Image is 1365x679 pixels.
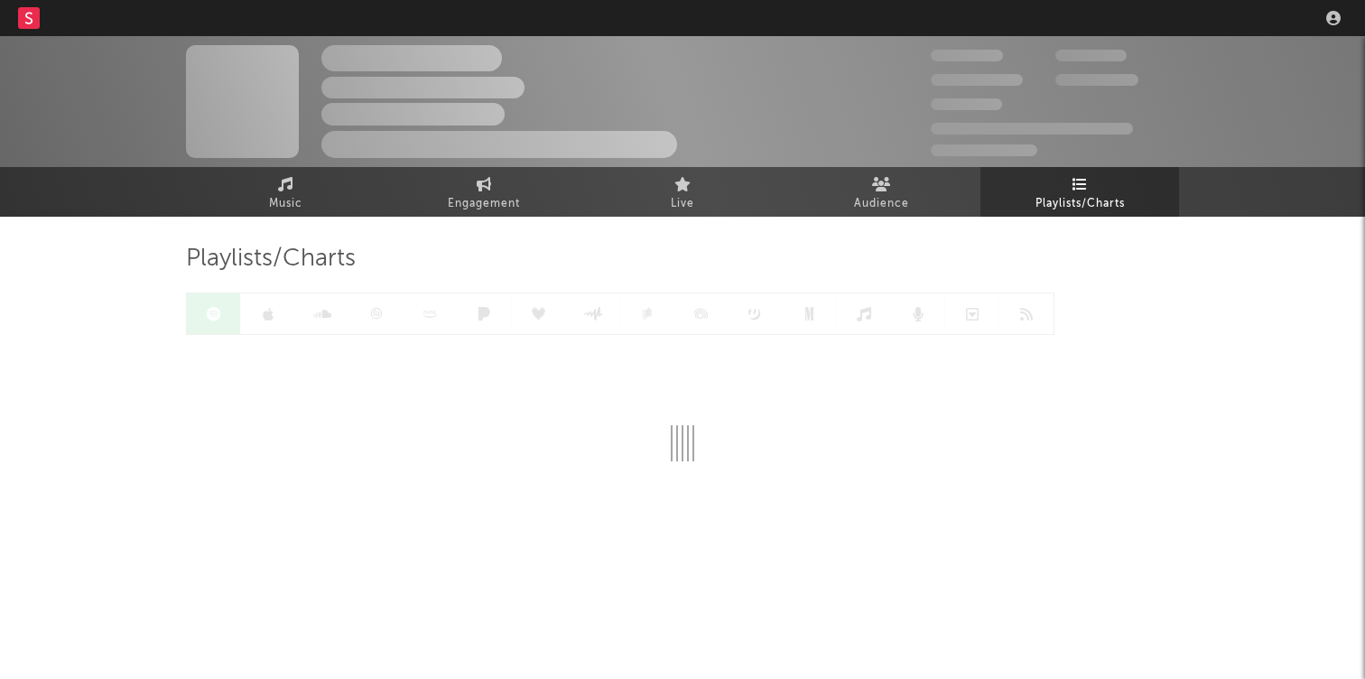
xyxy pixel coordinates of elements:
[186,167,385,217] a: Music
[583,167,782,217] a: Live
[854,193,909,215] span: Audience
[671,193,694,215] span: Live
[448,193,520,215] span: Engagement
[1055,50,1127,61] span: 100.000
[186,248,356,270] span: Playlists/Charts
[931,98,1002,110] span: 100.000
[931,144,1037,156] span: Jump Score: 85.0
[931,74,1023,86] span: 50.000.000
[269,193,302,215] span: Music
[385,167,583,217] a: Engagement
[980,167,1179,217] a: Playlists/Charts
[931,50,1003,61] span: 300.000
[782,167,980,217] a: Audience
[931,123,1133,135] span: 50.000.000 Monthly Listeners
[1035,193,1125,215] span: Playlists/Charts
[1055,74,1138,86] span: 1.000.000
